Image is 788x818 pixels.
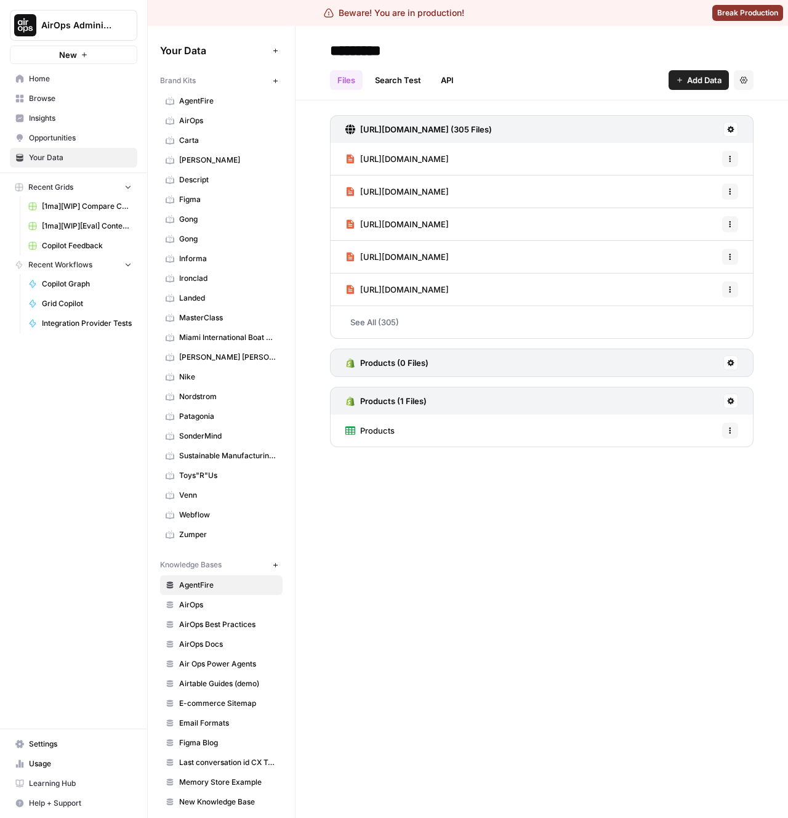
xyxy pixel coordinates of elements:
[28,182,73,193] span: Recent Grids
[10,128,137,148] a: Opportunities
[160,75,196,86] span: Brand Kits
[160,308,283,328] a: MasterClass
[160,328,283,347] a: Miami International Boat Show
[360,123,492,136] h3: [URL][DOMAIN_NAME] (305 Files)
[345,143,449,175] a: [URL][DOMAIN_NAME]
[160,772,283,792] a: Memory Store Example
[179,509,277,520] span: Webflow
[179,95,277,107] span: AgentFire
[160,466,283,485] a: Toys"R"Us
[23,274,137,294] a: Copilot Graph
[179,737,277,748] span: Figma Blog
[179,391,277,402] span: Nordstrom
[345,208,449,240] a: [URL][DOMAIN_NAME]
[179,273,277,284] span: Ironclad
[10,108,137,128] a: Insights
[29,73,132,84] span: Home
[14,14,36,36] img: AirOps Administrative Logo
[179,678,277,689] span: Airtable Guides (demo)
[179,431,277,442] span: SonderMind
[10,754,137,774] a: Usage
[179,599,277,610] span: AirOps
[179,777,277,788] span: Memory Store Example
[160,792,283,812] a: New Knowledge Base
[42,278,132,290] span: Copilot Graph
[29,113,132,124] span: Insights
[345,349,428,376] a: Products (0 Files)
[179,718,277,729] span: Email Formats
[345,273,449,306] a: [URL][DOMAIN_NAME]
[160,615,283,634] a: AirOps Best Practices
[179,233,277,245] span: Gong
[345,387,427,415] a: Products (1 Files)
[360,357,428,369] h3: Products (0 Files)
[23,216,137,236] a: [1ma][WIP][Eval] Content Compare Grid
[160,485,283,505] a: Venn
[160,387,283,407] a: Nordstrom
[160,347,283,367] a: [PERSON_NAME] [PERSON_NAME]
[29,132,132,144] span: Opportunities
[179,352,277,363] span: [PERSON_NAME] [PERSON_NAME]
[669,70,729,90] button: Add Data
[10,10,137,41] button: Workspace: AirOps Administrative
[160,713,283,733] a: Email Formats
[42,240,132,251] span: Copilot Feedback
[179,796,277,808] span: New Knowledge Base
[160,190,283,209] a: Figma
[179,194,277,205] span: Figma
[179,312,277,323] span: MasterClass
[360,218,449,230] span: [URL][DOMAIN_NAME]
[29,798,132,809] span: Help + Support
[179,580,277,591] span: AgentFire
[160,150,283,170] a: [PERSON_NAME]
[10,69,137,89] a: Home
[160,674,283,694] a: Airtable Guides (demo)
[10,148,137,168] a: Your Data
[42,318,132,329] span: Integration Provider Tests
[10,46,137,64] button: New
[160,575,283,595] a: AgentFire
[179,639,277,650] span: AirOps Docs
[160,733,283,753] a: Figma Blog
[10,793,137,813] button: Help + Support
[179,174,277,185] span: Descript
[345,241,449,273] a: [URL][DOMAIN_NAME]
[179,155,277,166] span: [PERSON_NAME]
[160,170,283,190] a: Descript
[23,314,137,333] a: Integration Provider Tests
[160,654,283,674] a: Air Ops Power Agents
[179,658,277,670] span: Air Ops Power Agents
[360,153,449,165] span: [URL][DOMAIN_NAME]
[179,490,277,501] span: Venn
[10,774,137,793] a: Learning Hub
[160,249,283,269] a: Informa
[160,426,283,446] a: SonderMind
[160,209,283,229] a: Gong
[179,253,277,264] span: Informa
[324,7,464,19] div: Beware! You are in production!
[10,178,137,196] button: Recent Grids
[160,43,268,58] span: Your Data
[179,332,277,343] span: Miami International Boat Show
[10,734,137,754] a: Settings
[29,778,132,789] span: Learning Hub
[10,256,137,274] button: Recent Workflows
[160,288,283,308] a: Landed
[10,89,137,108] a: Browse
[179,411,277,422] span: Patagonia
[160,525,283,545] a: Zumper
[433,70,461,90] a: API
[687,74,722,86] span: Add Data
[42,201,132,212] span: [1ma][WIP] Compare Convert Content Format
[160,595,283,615] a: AirOps
[160,753,283,772] a: Last conversation id CX Team Copilot
[179,135,277,146] span: Carta
[160,91,283,111] a: AgentFire
[160,229,283,249] a: Gong
[179,450,277,461] span: Sustainable Manufacturing Expo
[179,529,277,540] span: Zumper
[179,470,277,481] span: Toys"R"Us
[41,19,116,31] span: AirOps Administrative
[160,446,283,466] a: Sustainable Manufacturing Expo
[160,131,283,150] a: Carta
